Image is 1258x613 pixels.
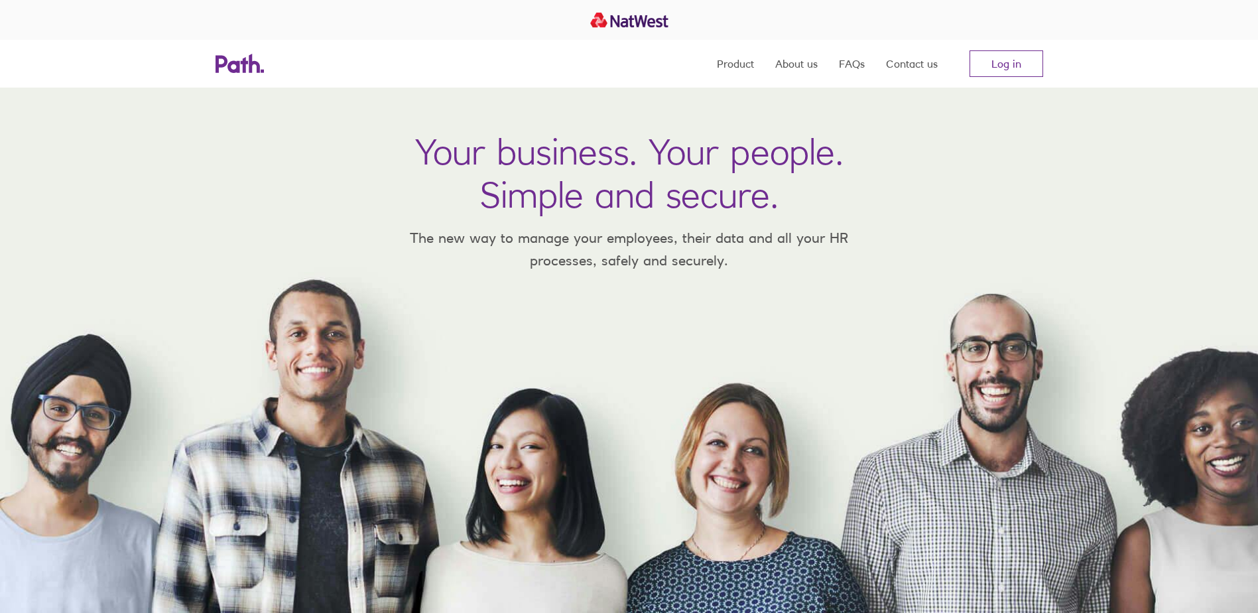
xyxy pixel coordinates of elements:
[391,227,868,271] p: The new way to manage your employees, their data and all your HR processes, safely and securely.
[839,40,865,88] a: FAQs
[886,40,938,88] a: Contact us
[415,130,844,216] h1: Your business. Your people. Simple and secure.
[970,50,1043,77] a: Log in
[717,40,754,88] a: Product
[775,40,818,88] a: About us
